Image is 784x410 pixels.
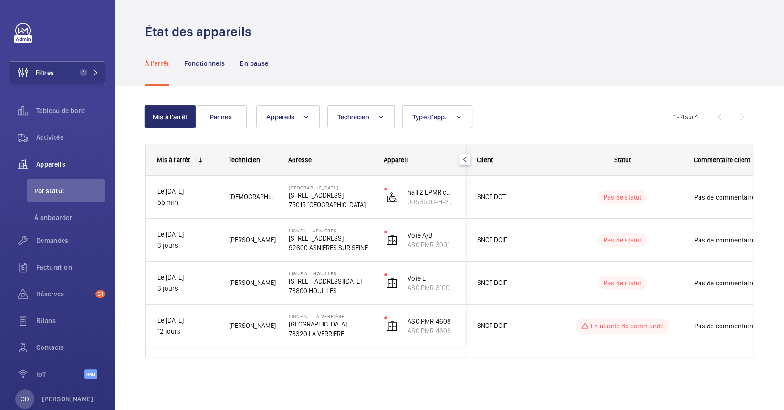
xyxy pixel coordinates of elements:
[229,234,276,245] span: [PERSON_NAME]
[387,277,398,289] img: elevator.svg
[195,105,247,128] button: Pannes
[289,233,372,243] p: [STREET_ADDRESS]
[477,320,551,331] span: SNCF DGIF
[157,315,217,326] p: Le [DATE]
[145,59,169,68] p: À l'arrêt
[145,23,257,41] h1: État des appareils
[408,231,453,240] p: Voie A/B
[157,186,217,197] p: Le [DATE]
[408,197,453,207] p: 005353G-H-2-20-0-09
[408,326,453,336] p: ASC.PMR 4608
[604,278,641,288] p: Pas de statut
[408,188,453,197] p: hall 2 EPMR côté loueurs
[144,105,196,128] button: Mis à l'arrêt
[408,240,453,250] p: ASC.PMR 3001
[36,106,105,116] span: Tableau de bord
[477,156,493,164] span: Client
[36,133,105,142] span: Activités
[36,289,92,299] span: Réserves
[84,369,97,379] span: Beta
[327,105,395,128] button: Technicien
[240,59,268,68] p: En pause
[157,272,217,283] p: Le [DATE]
[10,61,105,84] button: Filtres1
[229,320,276,331] span: [PERSON_NAME]
[289,228,372,233] p: Ligne L - ASNIERES
[387,191,398,203] img: platform_lift.svg
[289,286,372,295] p: 78800 HOUILLES
[289,243,372,252] p: 92600 ASNIÈRES SUR SEINE
[289,190,372,200] p: [STREET_ADDRESS]
[36,316,105,326] span: Bilans
[408,316,453,326] p: ASC.PMR 4608
[408,283,453,293] p: ASC.PMR 3100
[34,213,105,222] span: À onboarder
[36,236,105,245] span: Demandes
[408,273,453,283] p: Voie E
[157,240,217,251] p: 3 jours
[591,321,664,331] p: En attente de commande
[36,263,105,272] span: Facturation
[256,105,320,128] button: Appareils
[673,114,698,120] span: 1 - 4 4
[229,156,260,164] span: Technicien
[384,156,454,164] div: Appareil
[289,276,372,286] p: [STREET_ADDRESS][DATE]
[36,159,105,169] span: Appareils
[387,234,398,246] img: elevator.svg
[289,271,372,276] p: Ligne A - HOUILLES
[229,191,276,202] span: [DEMOGRAPHIC_DATA][PERSON_NAME]
[289,329,372,338] p: 78320 LA VERRIÈRE
[477,277,551,288] span: SNCF DGIF
[266,113,294,121] span: Appareils
[21,394,29,404] p: CD
[42,394,94,404] p: [PERSON_NAME]
[184,59,225,68] p: Fonctionnels
[157,283,217,294] p: 3 jours
[157,326,217,337] p: 12 jours
[604,192,641,202] p: Pas de statut
[36,68,54,77] span: Filtres
[157,197,217,208] p: 55 min
[229,277,276,288] span: [PERSON_NAME]
[34,186,105,196] span: Par statut
[477,191,551,202] span: SNCF DOT
[95,290,105,298] span: 51
[614,156,631,164] span: Statut
[694,156,750,164] span: Commentaire client
[157,156,190,164] div: Mis à l'arrêt
[387,320,398,332] img: elevator.svg
[289,200,372,210] p: 75015 [GEOGRAPHIC_DATA]
[477,234,551,245] span: SNCF DGIF
[157,229,217,240] p: Le [DATE]
[604,235,641,245] p: Pas de statut
[685,113,694,121] span: sur
[289,185,372,190] p: [GEOGRAPHIC_DATA]
[80,69,87,76] span: 1
[412,113,447,121] span: Type d'app.
[337,113,369,121] span: Technicien
[36,343,105,352] span: Contacts
[402,105,472,128] button: Type d'app.
[36,369,84,379] span: IoT
[289,314,372,319] p: Ligne N - La Verrière
[289,319,372,329] p: [GEOGRAPHIC_DATA]
[288,156,312,164] span: Adresse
